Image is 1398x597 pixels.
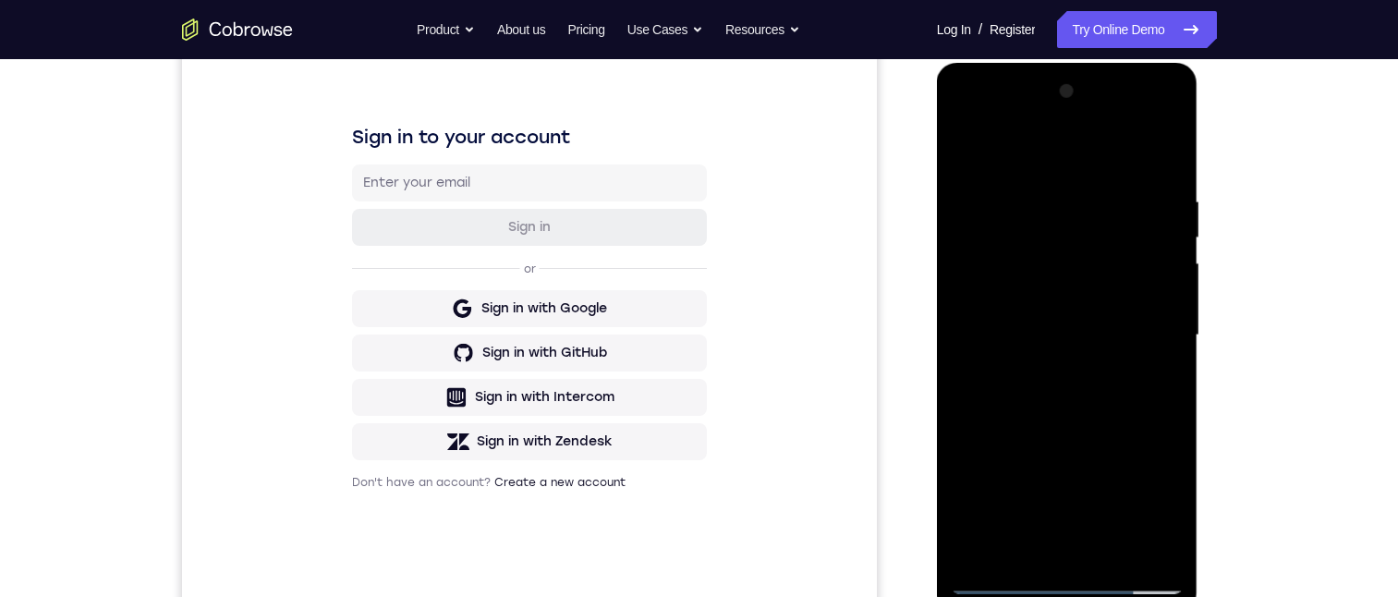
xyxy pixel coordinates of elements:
[567,11,604,48] a: Pricing
[627,11,703,48] button: Use Cases
[979,18,982,41] span: /
[417,11,475,48] button: Product
[299,302,425,321] div: Sign in with Google
[1057,11,1216,48] a: Try Online Demo
[497,11,545,48] a: About us
[170,478,525,493] p: Don't have an account?
[725,11,800,48] button: Resources
[182,18,293,41] a: Go to the home page
[312,479,444,492] a: Create a new account
[170,382,525,419] button: Sign in with Intercom
[170,293,525,330] button: Sign in with Google
[937,11,971,48] a: Log In
[338,264,358,279] p: or
[293,391,432,409] div: Sign in with Intercom
[295,435,431,454] div: Sign in with Zendesk
[170,426,525,463] button: Sign in with Zendesk
[170,337,525,374] button: Sign in with GitHub
[990,11,1035,48] a: Register
[300,347,425,365] div: Sign in with GitHub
